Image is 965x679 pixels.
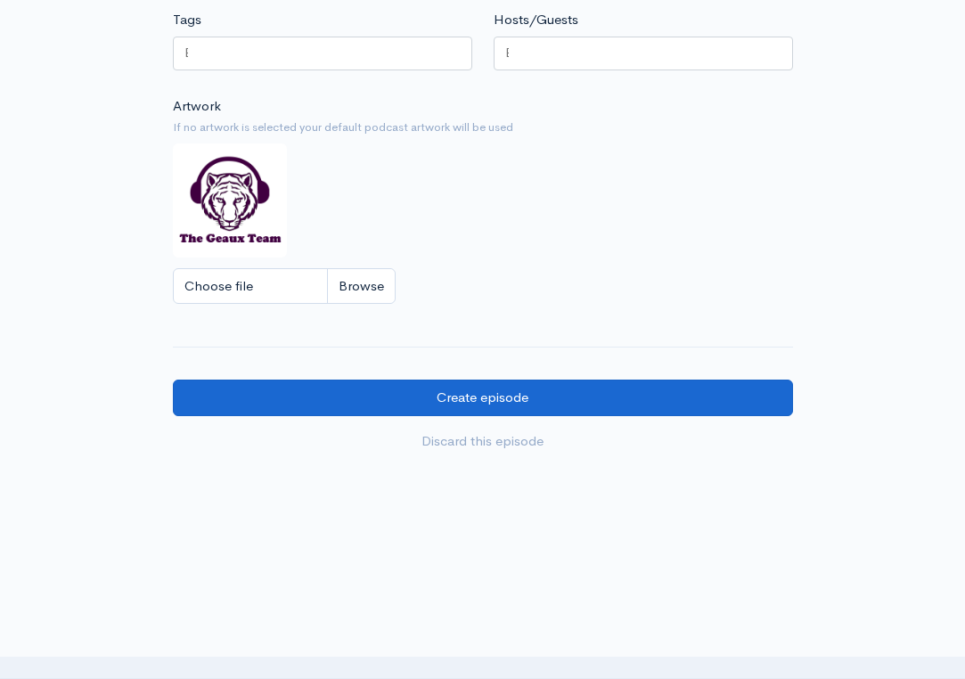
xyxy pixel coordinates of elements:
a: Discard this episode [173,423,793,460]
label: Hosts/Guests [494,10,578,30]
input: Enter the names of the people that appeared on this episode [505,43,509,63]
input: Create episode [173,380,793,416]
small: If no artwork is selected your default podcast artwork will be used [173,119,793,136]
input: Enter tags for this episode [184,43,188,63]
label: Artwork [173,96,221,117]
label: Tags [173,10,201,30]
